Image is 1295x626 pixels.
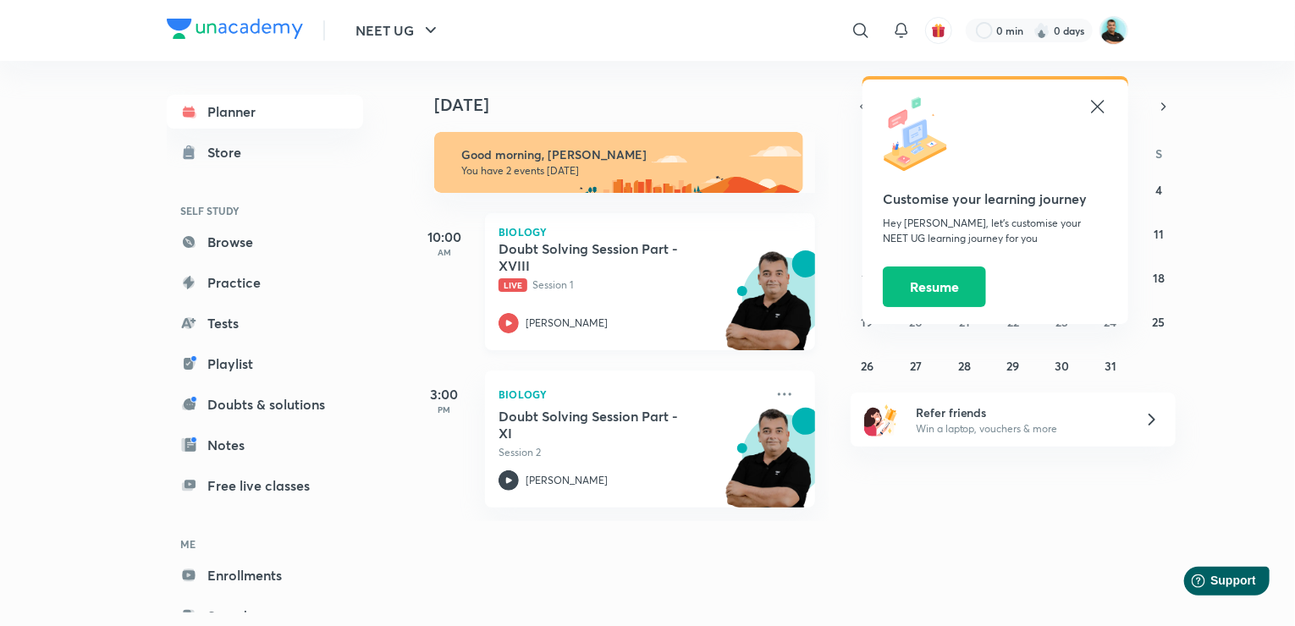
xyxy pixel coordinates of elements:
[167,530,363,558] h6: ME
[167,135,363,169] a: Store
[1000,352,1027,379] button: October 29, 2025
[434,95,832,115] h4: [DATE]
[1104,314,1116,330] abbr: October 24, 2025
[925,17,952,44] button: avatar
[1007,314,1019,330] abbr: October 22, 2025
[1155,146,1162,162] abbr: Saturday
[854,220,881,247] button: October 5, 2025
[854,352,881,379] button: October 26, 2025
[411,227,478,247] h5: 10:00
[1006,358,1019,374] abbr: October 29, 2025
[207,142,251,162] div: Store
[1153,314,1165,330] abbr: October 25, 2025
[167,19,303,43] a: Company Logo
[499,277,764,293] p: Session 1
[526,316,608,331] p: [PERSON_NAME]
[167,225,363,259] a: Browse
[1145,220,1172,247] button: October 11, 2025
[951,352,978,379] button: October 28, 2025
[167,387,363,421] a: Doubts & solutions
[167,347,363,381] a: Playlist
[931,23,946,38] img: avatar
[883,96,959,173] img: icon
[959,314,970,330] abbr: October 21, 2025
[526,473,608,488] p: [PERSON_NAME]
[864,403,898,437] img: referral
[411,384,478,404] h5: 3:00
[909,314,923,330] abbr: October 20, 2025
[854,264,881,291] button: October 12, 2025
[1153,270,1165,286] abbr: October 18, 2025
[854,308,881,335] button: October 19, 2025
[1144,560,1276,607] iframe: Help widget launcher
[1097,352,1124,379] button: October 31, 2025
[1145,308,1172,335] button: October 25, 2025
[499,240,709,274] h5: Doubt Solving Session Part - XVIII
[862,314,873,330] abbr: October 19, 2025
[411,247,478,257] p: AM
[722,250,815,367] img: unacademy
[434,132,803,193] img: morning
[499,408,709,442] h5: Doubt Solving Session Part -XI
[167,469,363,502] a: Free live classes
[167,558,363,592] a: Enrollments
[167,196,363,225] h6: SELF STUDY
[461,147,788,162] h6: Good morning, [PERSON_NAME]
[916,421,1124,437] p: Win a laptop, vouchers & more
[722,408,815,524] img: unacademy
[910,358,922,374] abbr: October 27, 2025
[499,445,764,460] p: Session 2
[1055,358,1069,374] abbr: October 30, 2025
[411,404,478,415] p: PM
[499,278,527,292] span: Live
[1154,226,1164,242] abbr: October 11, 2025
[902,352,929,379] button: October 27, 2025
[1055,314,1068,330] abbr: October 23, 2025
[461,164,788,178] p: You have 2 events [DATE]
[167,19,303,39] img: Company Logo
[1099,16,1128,45] img: Abhishek Agnihotri
[883,189,1108,209] h5: Customise your learning journey
[883,216,1108,246] p: Hey [PERSON_NAME], let’s customise your NEET UG learning journey for you
[167,266,363,299] a: Practice
[883,266,986,307] button: Resume
[167,95,363,129] a: Planner
[499,384,764,404] p: Biology
[167,306,363,340] a: Tests
[958,358,971,374] abbr: October 28, 2025
[1105,358,1116,374] abbr: October 31, 2025
[499,227,802,237] p: Biology
[861,358,873,374] abbr: October 26, 2025
[1033,22,1050,39] img: streak
[1145,264,1172,291] button: October 18, 2025
[1145,176,1172,203] button: October 4, 2025
[1048,352,1075,379] button: October 30, 2025
[916,404,1124,421] h6: Refer friends
[1155,182,1162,198] abbr: October 4, 2025
[345,14,451,47] button: NEET UG
[167,428,363,462] a: Notes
